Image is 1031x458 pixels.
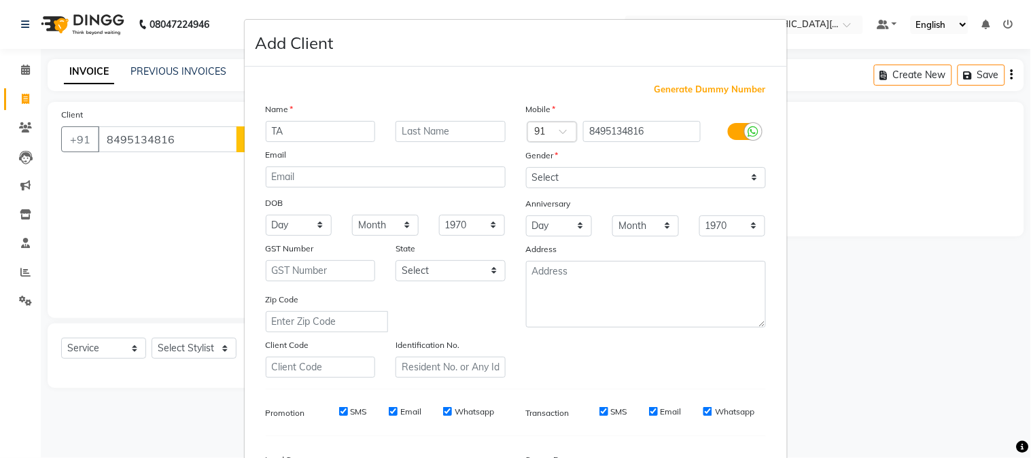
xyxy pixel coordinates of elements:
label: Client Code [266,339,309,351]
label: Whatsapp [455,406,494,418]
label: Anniversary [526,198,571,210]
label: Email [400,406,421,418]
label: Email [661,406,682,418]
label: Mobile [526,103,556,116]
label: State [396,243,415,255]
input: Email [266,166,506,188]
label: DOB [266,197,283,209]
input: First Name [266,121,376,142]
label: SMS [611,406,627,418]
input: Mobile [583,121,701,142]
label: SMS [351,406,367,418]
h4: Add Client [256,31,334,55]
label: Identification No. [396,339,459,351]
label: Promotion [266,407,305,419]
span: Generate Dummy Number [654,83,766,96]
label: Address [526,243,557,256]
label: Zip Code [266,294,299,306]
label: Gender [526,149,559,162]
input: Resident No. or Any Id [396,357,506,378]
input: GST Number [266,260,376,281]
input: Client Code [266,357,376,378]
label: Whatsapp [715,406,754,418]
input: Last Name [396,121,506,142]
input: Enter Zip Code [266,311,388,332]
label: Name [266,103,294,116]
label: Transaction [526,407,570,419]
label: Email [266,149,287,161]
label: GST Number [266,243,314,255]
